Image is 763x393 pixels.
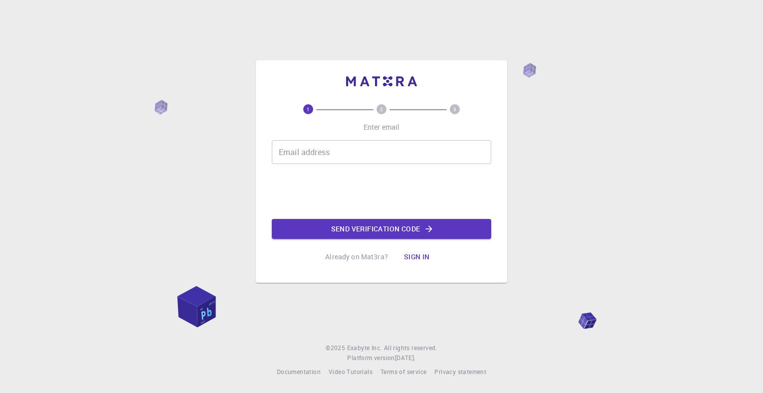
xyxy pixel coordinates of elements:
[395,354,416,362] span: [DATE] .
[396,247,438,267] button: Sign in
[434,368,486,376] span: Privacy statement
[326,343,347,353] span: © 2025
[364,122,400,132] p: Enter email
[434,367,486,377] a: Privacy statement
[329,368,373,376] span: Video Tutorials
[306,172,457,211] iframe: reCAPTCHA
[277,368,321,376] span: Documentation
[307,106,310,113] text: 1
[347,343,382,353] a: Exabyte Inc.
[277,367,321,377] a: Documentation
[381,368,426,376] span: Terms of service
[380,106,383,113] text: 2
[347,344,382,352] span: Exabyte Inc.
[272,219,491,239] button: Send verification code
[381,367,426,377] a: Terms of service
[384,343,437,353] span: All rights reserved.
[325,252,388,262] p: Already on Mat3ra?
[329,367,373,377] a: Video Tutorials
[453,106,456,113] text: 3
[347,353,394,363] span: Platform version
[395,353,416,363] a: [DATE].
